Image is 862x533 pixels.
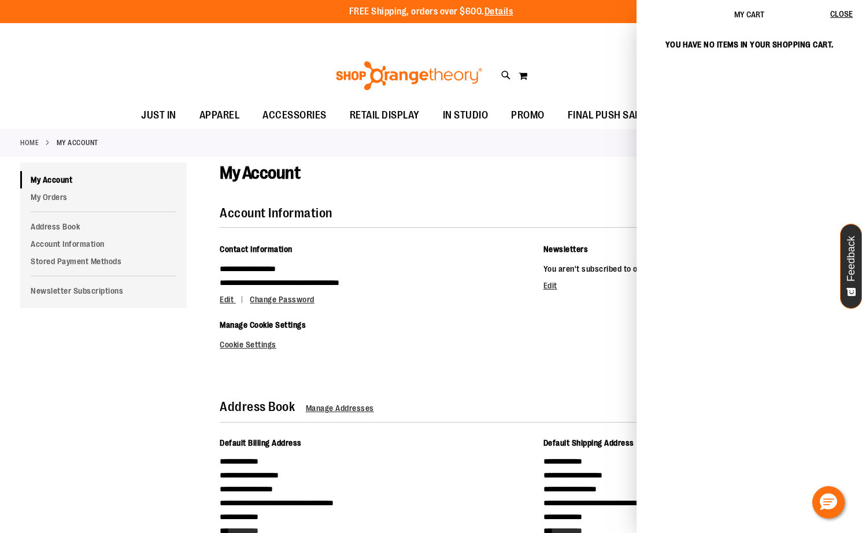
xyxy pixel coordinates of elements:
[543,281,557,290] a: Edit
[334,61,484,90] img: Shop Orangetheory
[665,40,834,49] span: You have no items in your shopping cart.
[543,262,842,276] p: You aren't subscribed to our newsletter.
[846,236,857,282] span: Feedback
[220,206,332,220] strong: Account Information
[57,138,98,148] strong: My Account
[220,399,295,414] strong: Address Book
[556,102,657,129] a: FINAL PUSH SALE
[338,102,431,129] a: RETAIL DISPLAY
[349,5,513,18] p: FREE Shipping, orders over $600.
[130,102,188,129] a: JUST IN
[20,138,39,148] a: Home
[20,218,187,235] a: Address Book
[220,245,293,254] span: Contact Information
[812,486,845,519] button: Hello, have a question? Let’s chat.
[543,438,634,447] span: Default Shipping Address
[188,102,251,129] a: APPAREL
[306,404,374,413] a: Manage Addresses
[484,6,513,17] a: Details
[20,282,187,299] a: Newsletter Subscriptions
[568,102,646,128] span: FINAL PUSH SALE
[511,102,545,128] span: PROMO
[262,102,327,128] span: ACCESSORIES
[199,102,240,128] span: APPAREL
[20,171,187,188] a: My Account
[220,340,276,349] a: Cookie Settings
[431,102,500,129] a: IN STUDIO
[500,102,556,129] a: PROMO
[251,102,338,129] a: ACCESSORIES
[350,102,420,128] span: RETAIL DISPLAY
[220,295,248,304] a: Edit
[734,10,764,19] span: My Cart
[220,295,234,304] span: Edit
[20,235,187,253] a: Account Information
[443,102,489,128] span: IN STUDIO
[20,188,187,206] a: My Orders
[840,224,862,309] button: Feedback - Show survey
[543,245,589,254] span: Newsletters
[830,9,853,18] span: Close
[220,163,300,183] span: My Account
[141,102,176,128] span: JUST IN
[20,253,187,270] a: Stored Payment Methods
[250,295,315,304] a: Change Password
[220,438,302,447] span: Default Billing Address
[220,320,306,330] span: Manage Cookie Settings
